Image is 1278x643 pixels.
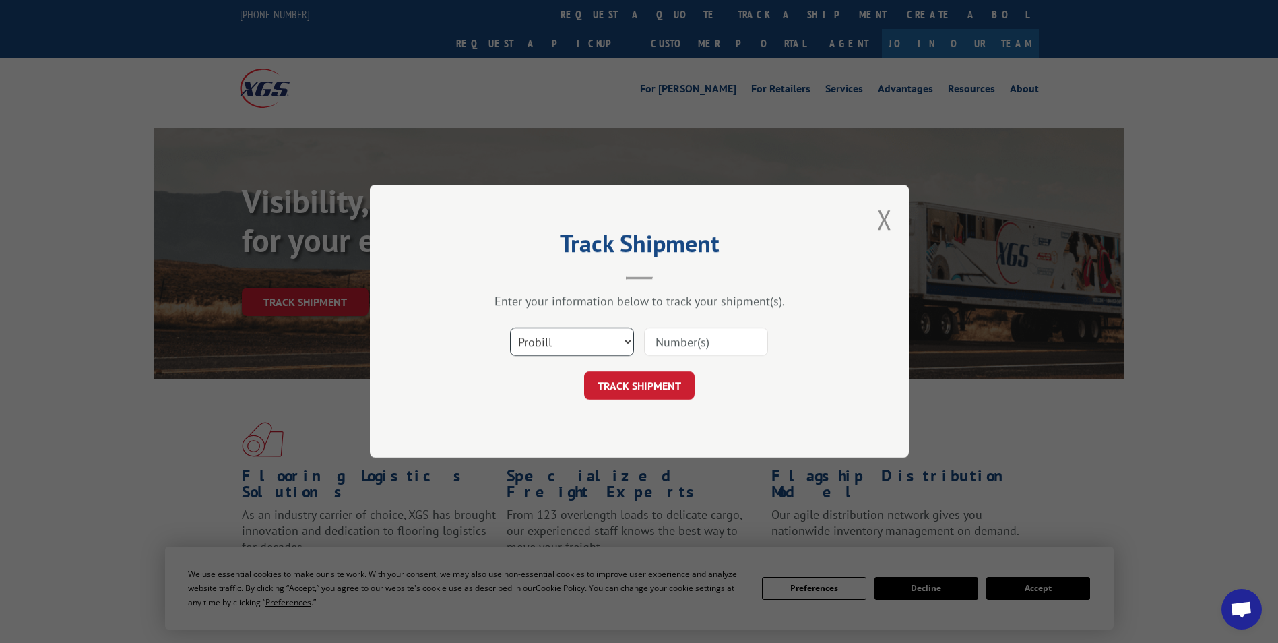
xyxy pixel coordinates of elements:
input: Number(s) [644,328,768,357]
div: Enter your information below to track your shipment(s). [437,294,841,309]
a: Open chat [1221,589,1262,630]
button: Close modal [877,202,892,237]
h2: Track Shipment [437,234,841,259]
button: TRACK SHIPMENT [584,372,695,400]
